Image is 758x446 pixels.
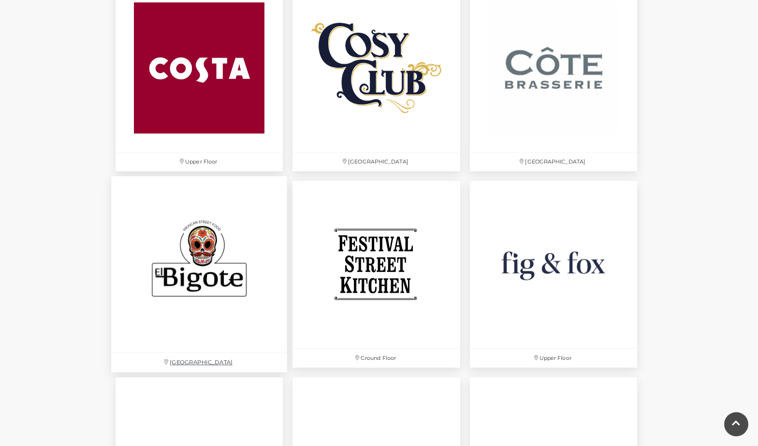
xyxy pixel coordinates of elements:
p: Ground Floor [292,349,460,368]
a: Upper Floor [465,176,642,372]
p: Upper Floor [470,349,637,368]
p: Upper Floor [116,152,283,171]
p: [GEOGRAPHIC_DATA] [470,152,637,171]
p: [GEOGRAPHIC_DATA] [111,353,287,372]
p: [GEOGRAPHIC_DATA] [292,152,460,171]
a: [GEOGRAPHIC_DATA] [106,171,292,378]
a: Ground Floor [288,176,465,372]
